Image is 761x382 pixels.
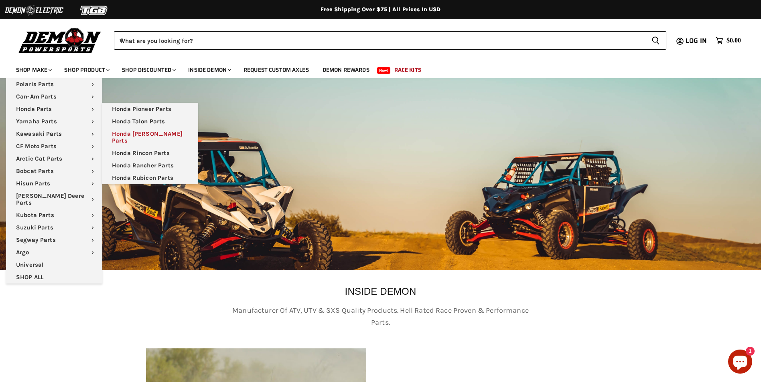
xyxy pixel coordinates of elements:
[102,103,198,115] a: Honda Pioneer Parts
[686,36,707,46] span: Log in
[237,62,315,78] a: Request Custom Axles
[388,62,427,78] a: Race Kits
[102,128,198,147] a: Honda [PERSON_NAME] Parts
[102,115,198,128] a: Honda Talon Parts
[6,177,102,190] a: Hisun Parts
[6,128,102,140] a: Kawasaki Parts
[6,259,102,271] a: Universal
[102,172,198,184] a: Honda Rubicon Parts
[102,147,198,159] a: Honda Rincon Parts
[16,26,104,54] img: Demon Powersports
[682,37,712,44] a: Log in
[6,165,102,177] a: Bobcat Parts
[6,271,102,283] a: SHOP ALL
[6,115,102,128] a: Yamaha Parts
[6,234,102,246] a: Segway Parts
[58,62,114,78] a: Shop Product
[377,67,391,74] span: New!
[6,153,102,165] a: Arctic Cat Parts
[6,78,102,90] a: Polaris Parts
[645,31,666,50] button: Search
[726,350,755,376] inbox-online-store-chat: Shopify online store chat
[114,31,666,50] form: Product
[146,286,615,297] p: INSIDE DEMON
[230,305,531,328] p: Manufacturer Of ATV, UTV & SXS Quality Products. Hell Rated Race Proven & Performance Parts.
[6,246,102,259] a: Argo
[4,3,64,18] img: Demon Electric Logo 2
[6,221,102,234] a: Suzuki Parts
[182,62,236,78] a: Inside Demon
[10,62,57,78] a: Shop Make
[6,209,102,221] a: Kubota Parts
[6,90,102,103] a: Can-Am Parts
[10,58,739,78] ul: Main menu
[6,78,102,283] ul: Main menu
[114,31,645,50] input: When autocomplete results are available use up and down arrows to review and enter to select
[6,103,102,115] a: Honda Parts
[712,35,745,46] a: $0.00
[102,159,198,172] a: Honda Rancher Parts
[6,140,102,153] a: CF Moto Parts
[64,3,124,18] img: TGB Logo 2
[317,62,375,78] a: Demon Rewards
[116,62,181,78] a: Shop Discounted
[102,103,198,184] ul: Main menu
[60,6,702,13] div: Free Shipping Over $75 | All Prices In USD
[6,190,102,209] a: [PERSON_NAME] Deere Parts
[727,37,741,44] span: $0.00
